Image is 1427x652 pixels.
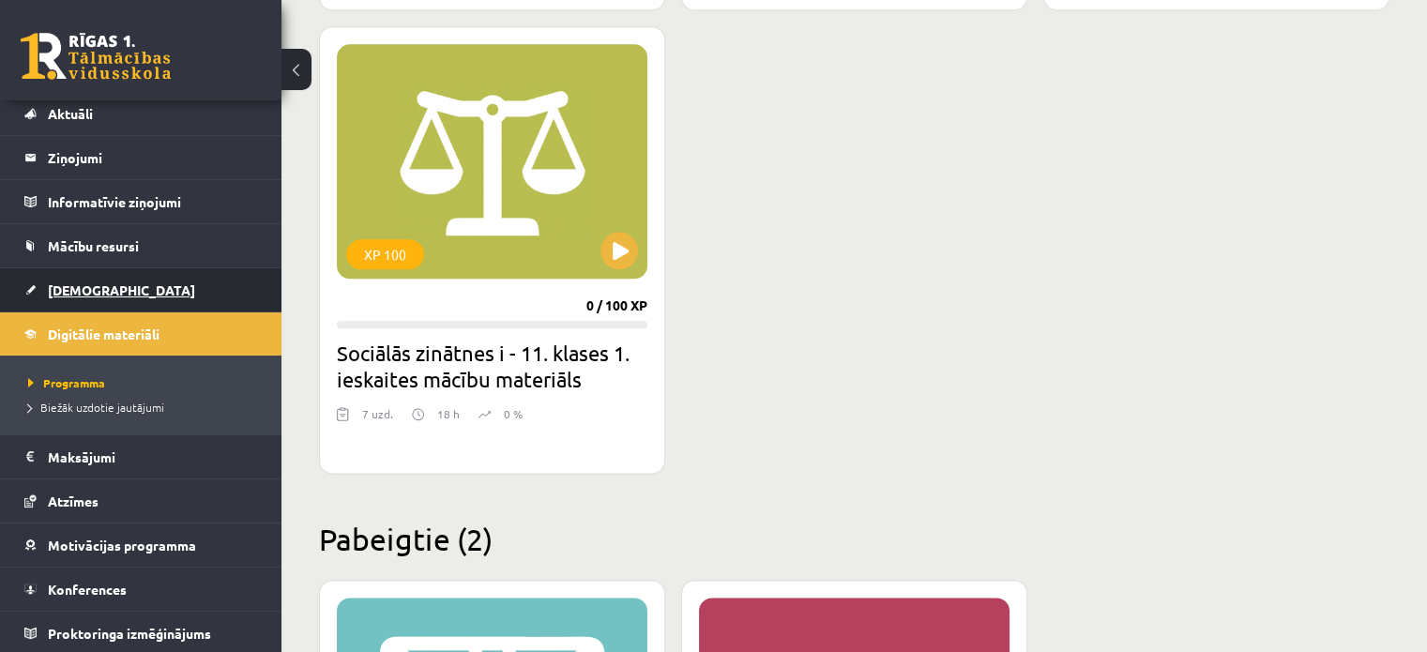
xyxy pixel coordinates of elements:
[24,479,258,523] a: Atzīmes
[48,537,196,553] span: Motivācijas programma
[48,581,127,598] span: Konferences
[48,237,139,254] span: Mācību resursi
[346,239,424,269] div: XP 100
[28,400,164,415] span: Biežāk uzdotie jautājumi
[24,312,258,356] a: Digitālie materiāli
[48,625,211,642] span: Proktoringa izmēģinājums
[21,33,171,80] a: Rīgas 1. Tālmācības vidusskola
[362,405,393,433] div: 7 uzd.
[337,340,647,392] h2: Sociālās zinātnes i - 11. klases 1. ieskaites mācību materiāls
[24,268,258,311] a: [DEMOGRAPHIC_DATA]
[48,105,93,122] span: Aktuāli
[24,568,258,611] a: Konferences
[48,435,258,478] legend: Maksājumi
[24,435,258,478] a: Maksājumi
[48,493,99,509] span: Atzīmes
[48,180,258,223] legend: Informatīvie ziņojumi
[437,405,460,422] p: 18 h
[28,374,263,391] a: Programma
[24,136,258,179] a: Ziņojumi
[319,521,1389,557] h2: Pabeigtie (2)
[24,180,258,223] a: Informatīvie ziņojumi
[24,523,258,567] a: Motivācijas programma
[24,224,258,267] a: Mācību resursi
[48,326,159,342] span: Digitālie materiāli
[28,399,263,416] a: Biežāk uzdotie jautājumi
[24,92,258,135] a: Aktuāli
[504,405,523,422] p: 0 %
[28,375,105,390] span: Programma
[48,136,258,179] legend: Ziņojumi
[48,281,195,298] span: [DEMOGRAPHIC_DATA]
